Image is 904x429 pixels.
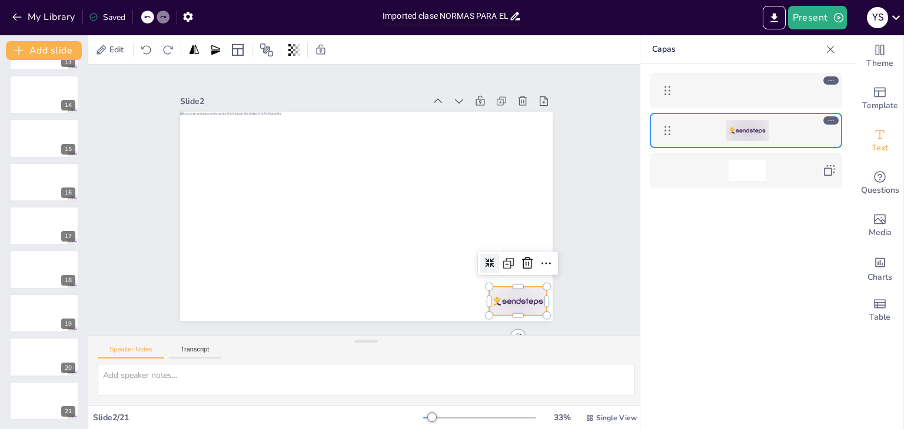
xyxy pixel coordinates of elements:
[9,119,79,157] div: 15
[869,311,890,324] span: Table
[872,142,888,155] span: Text
[9,381,79,420] div: 21
[9,337,79,376] div: 20
[650,113,842,148] div: https://cdn.sendsteps.com/images/logo/sendsteps_logo_white.pnghttps://cdn.sendsteps.com/images/lo...
[652,43,676,55] font: Capas
[861,184,899,197] span: Questions
[9,294,79,333] div: 19
[869,226,892,239] span: Media
[788,6,847,29] button: Present
[61,56,75,67] div: 13
[763,6,786,29] button: Export to PowerPoint
[866,57,893,70] span: Theme
[6,41,82,60] button: Add slide
[862,99,898,112] span: Template
[93,412,423,423] div: Slide 2 / 21
[9,8,80,26] button: My Library
[98,346,164,358] button: Speaker Notes
[867,7,888,28] div: Y S
[9,250,79,289] div: 18
[856,205,903,247] div: Add images, graphics, shapes or video
[180,96,426,107] div: Slide 2
[9,206,79,245] div: 17
[260,43,274,57] span: Position
[89,12,125,23] div: Saved
[868,271,892,284] span: Charts
[856,35,903,78] div: Change the overall theme
[596,413,637,423] span: Single View
[650,73,842,108] div: https://api.sendsteps.com/image/4bf925e34c8eaf1389126bb471247f378dbf4864
[548,412,576,423] div: 33 %
[856,162,903,205] div: Get real-time input from your audience
[61,363,75,373] div: 20
[867,6,888,29] button: Y S
[383,8,509,25] input: Insert title
[856,120,903,162] div: Add text boxes
[61,406,75,417] div: 21
[856,247,903,289] div: Add charts and graphs
[61,319,75,329] div: 19
[228,41,247,59] div: Layout
[107,44,126,55] span: Edit
[61,231,75,242] div: 17
[61,187,75,198] div: 16
[9,75,79,114] div: 14
[9,163,79,202] div: 16
[61,144,75,155] div: 15
[856,289,903,331] div: Add a table
[169,346,221,358] button: Transcript
[61,275,75,286] div: 18
[856,78,903,120] div: Add ready made slides
[61,100,75,110] div: 14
